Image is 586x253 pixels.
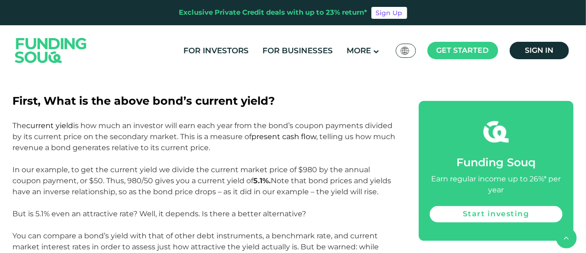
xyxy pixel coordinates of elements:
span: But is 5.1% even an attractive rate? Well, it depends. Is there a better alternative? [13,209,307,218]
span: More [347,46,371,55]
span: In our example, to get the current yield we divide the current market price of $980 by the annual... [13,165,392,196]
span: Funding Souq [456,156,535,169]
span: First, What is the above bond’s current yield? [13,94,275,107]
img: SA Flag [401,47,409,55]
a: For Investors [181,43,251,58]
img: fsicon [484,119,509,145]
a: Sign Up [371,7,407,19]
span: present cash flow [252,132,317,141]
span: The is how much an investor will earn each year from the bond’s coupon payments divided by its cu... [13,121,396,152]
span: Get started [437,46,489,55]
button: back [556,228,577,248]
span: Sign in [525,46,553,55]
div: Earn regular income up to 26%* per year [430,174,562,196]
a: Start investing [430,206,562,223]
span: current yield [27,121,74,130]
div: Exclusive Private Credit deals with up to 23% return* [179,7,368,18]
img: Logo [6,27,96,73]
a: For Businesses [260,43,335,58]
a: Sign in [510,42,569,59]
strong: 5.1%. [254,176,271,185]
